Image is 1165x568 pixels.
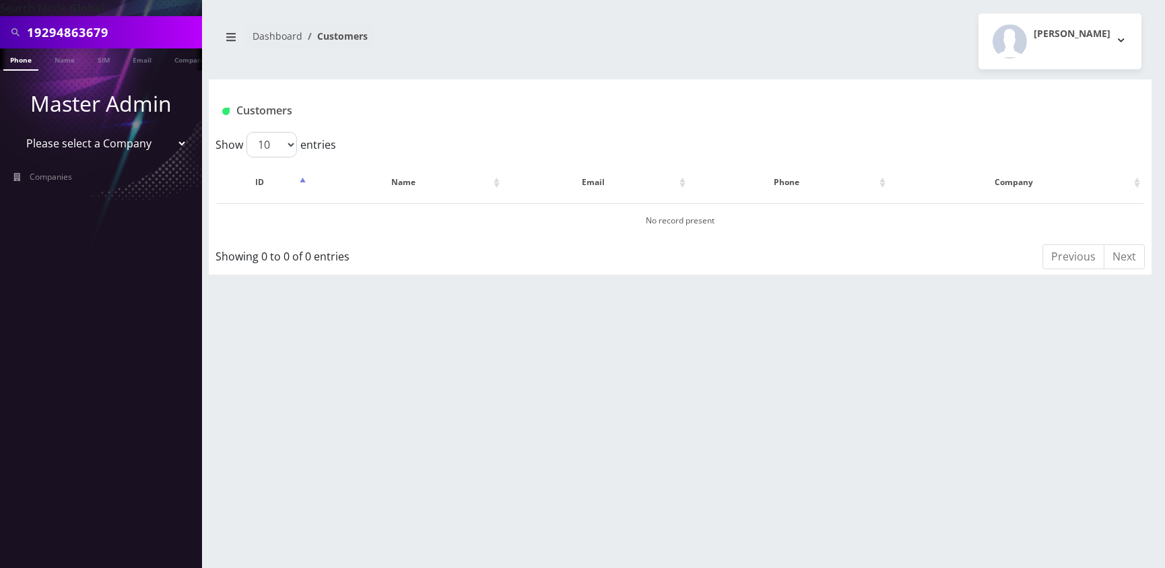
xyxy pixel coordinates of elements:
a: Email [126,48,158,69]
label: Show entries [215,132,336,157]
a: Name [48,48,81,69]
a: SIM [91,48,116,69]
th: Name: activate to sort column ascending [310,163,503,202]
button: [PERSON_NAME] [978,13,1141,69]
a: Next [1104,244,1145,269]
span: Companies [30,171,72,182]
h2: [PERSON_NAME] [1034,28,1110,40]
input: Search All Companies [27,20,199,45]
li: Customers [302,29,368,43]
strong: Global [69,1,104,15]
th: ID: activate to sort column descending [217,163,309,202]
a: Dashboard [253,30,302,42]
th: Company: activate to sort column ascending [890,163,1143,202]
th: Email: activate to sort column ascending [504,163,689,202]
div: Showing 0 to 0 of 0 entries [215,243,593,264]
a: Phone [3,48,38,71]
nav: breadcrumb [219,22,670,61]
th: Phone: activate to sort column ascending [690,163,889,202]
h1: Customers [222,104,982,117]
select: Showentries [246,132,297,157]
a: Company [168,48,213,69]
td: No record present [217,203,1143,238]
a: Previous [1042,244,1104,269]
